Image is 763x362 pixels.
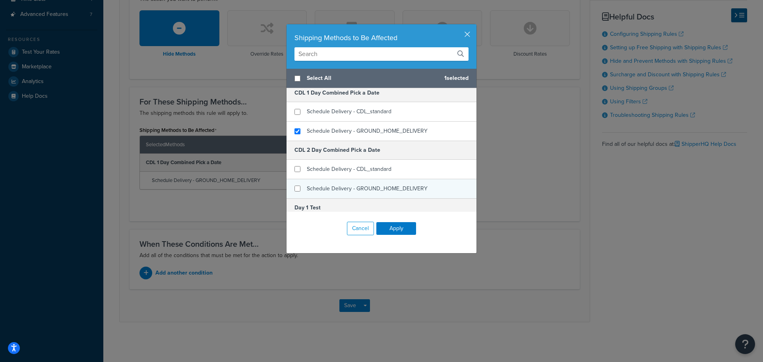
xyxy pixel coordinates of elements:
[287,141,476,159] h5: CDL 2 Day Combined Pick a Date
[287,198,476,217] h5: Day 1 Test
[307,107,391,116] span: Schedule Delivery - CDL_standard
[287,69,476,88] div: 1 selected
[347,222,374,235] button: Cancel
[294,47,469,61] input: Search
[376,222,416,235] button: Apply
[307,73,438,84] span: Select All
[307,127,428,135] span: Schedule Delivery - GROUND_HOME_DELIVERY
[307,165,391,173] span: Schedule Delivery - CDL_standard
[287,83,476,102] h5: CDL 1 Day Combined Pick a Date
[294,32,469,43] div: Shipping Methods to Be Affected
[307,184,428,193] span: Schedule Delivery - GROUND_HOME_DELIVERY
